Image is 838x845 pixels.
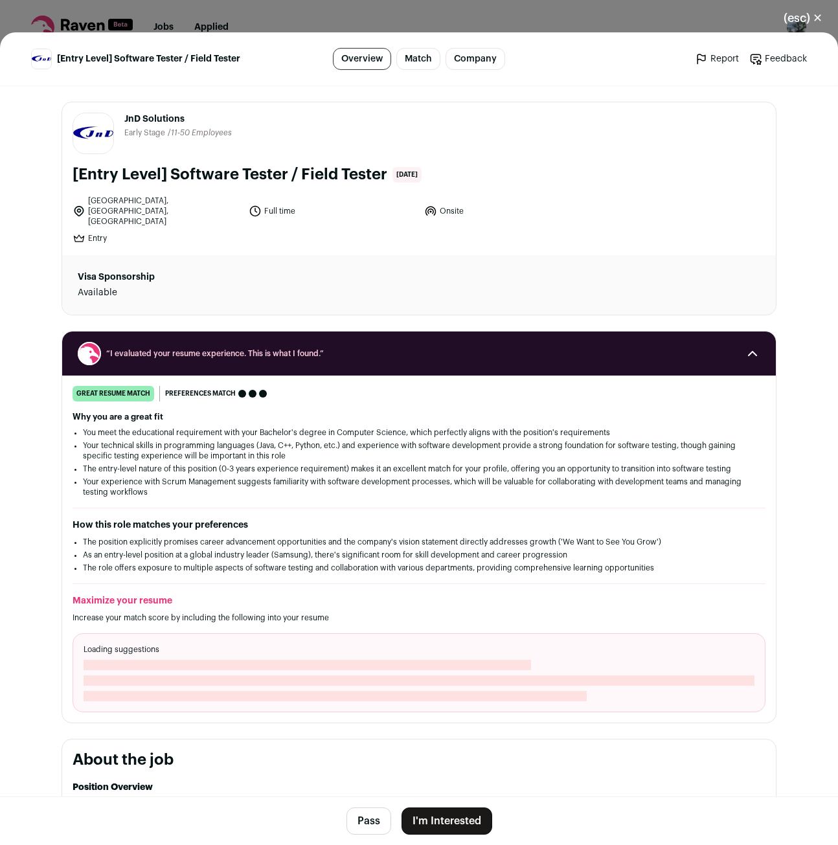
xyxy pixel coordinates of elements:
[83,537,755,547] li: The position explicitly promises career advancement opportunities and the company's vision statem...
[78,286,305,299] dd: Available
[73,750,765,771] h2: About the job
[83,427,755,438] li: You meet the educational requirement with your Bachelor's degree in Computer Science, which perfe...
[171,129,232,137] span: 11-50 Employees
[73,519,765,532] h2: How this role matches your preferences
[168,128,232,138] li: /
[402,807,492,835] button: I'm Interested
[73,113,113,153] img: 8205136e86e1b2fd18ef0f0de1565d21441619caf1925a6a88a7aecd94b77807.jpg
[83,464,755,474] li: The entry-level nature of this position (0-3 years experience requirement) makes it an excellent ...
[73,594,765,607] h2: Maximize your resume
[73,386,154,401] div: great resume match
[346,807,391,835] button: Pass
[249,196,417,227] li: Full time
[57,52,240,65] span: [Entry Level] Software Tester / Field Tester
[124,113,232,126] span: JnD Solutions
[392,167,422,183] span: [DATE]
[78,271,305,284] dt: Visa Sponsorship
[749,52,807,65] a: Feedback
[83,550,755,560] li: As an entry-level position at a global industry leader (Samsung), there's significant room for sk...
[695,52,739,65] a: Report
[73,783,153,792] strong: Position Overview
[768,4,838,32] button: Close modal
[73,232,241,245] li: Entry
[396,48,440,70] a: Match
[32,49,51,69] img: 8205136e86e1b2fd18ef0f0de1565d21441619caf1925a6a88a7aecd94b77807.jpg
[83,440,755,461] li: Your technical skills in programming languages (Java, C++, Python, etc.) and experience with soft...
[333,48,391,70] a: Overview
[83,563,755,573] li: The role offers exposure to multiple aspects of software testing and collaboration with various d...
[73,196,241,227] li: [GEOGRAPHIC_DATA], [GEOGRAPHIC_DATA], [GEOGRAPHIC_DATA]
[73,613,765,623] p: Increase your match score by including the following into your resume
[165,387,236,400] span: Preferences match
[124,128,168,138] li: Early Stage
[83,477,755,497] li: Your experience with Scrum Management suggests familiarity with software development processes, w...
[106,348,732,359] span: “I evaluated your resume experience. This is what I found.”
[73,164,387,185] h1: [Entry Level] Software Tester / Field Tester
[73,633,765,712] div: Loading suggestions
[73,412,765,422] h2: Why you are a great fit
[446,48,505,70] a: Company
[424,196,593,227] li: Onsite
